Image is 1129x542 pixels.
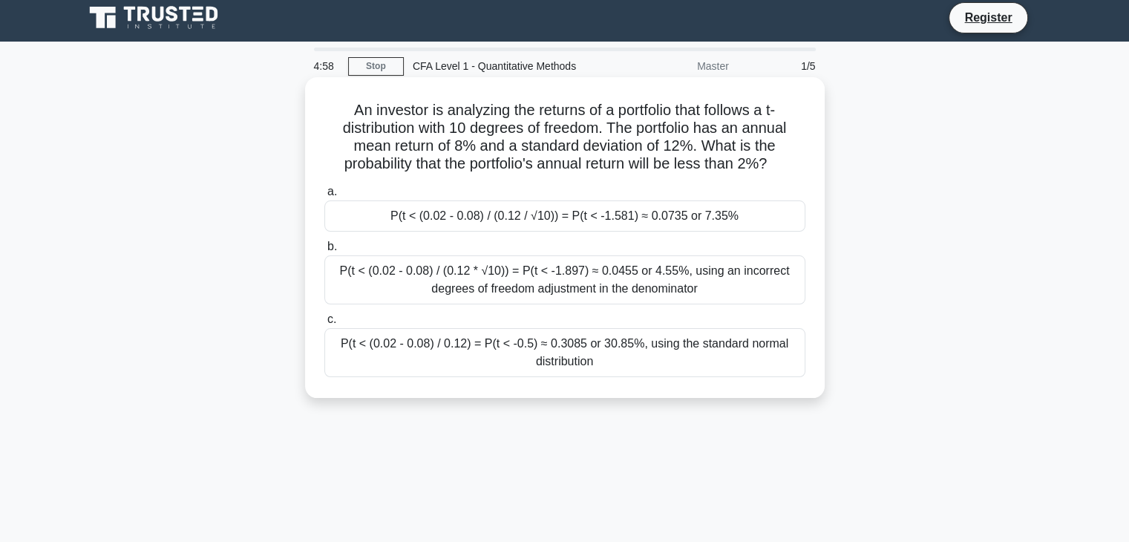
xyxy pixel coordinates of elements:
div: 1/5 [738,51,825,81]
span: b. [327,240,337,252]
span: a. [327,185,337,197]
div: CFA Level 1 - Quantitative Methods [404,51,608,81]
div: P(t < (0.02 - 0.08) / (0.12 * √10)) = P(t < -1.897) ≈ 0.0455 or 4.55%, using an incorrect degrees... [324,255,805,304]
a: Stop [348,57,404,76]
div: 4:58 [305,51,348,81]
div: P(t < (0.02 - 0.08) / 0.12) = P(t < -0.5) ≈ 0.3085 or 30.85%, using the standard normal distribution [324,328,805,377]
a: Register [955,8,1021,27]
div: P(t < (0.02 - 0.08) / (0.12 / √10)) = P(t < -1.581) ≈ 0.0735 or 7.35% [324,200,805,232]
div: Master [608,51,738,81]
span: c. [327,313,336,325]
h5: An investor is analyzing the returns of a portfolio that follows a t-distribution with 10 degrees... [323,101,807,174]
